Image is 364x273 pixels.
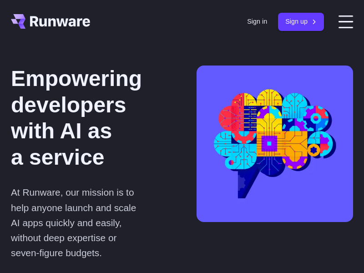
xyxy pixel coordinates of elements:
a: Sign in [247,16,267,27]
p: At Runware, our mission is to help anyone launch and scale AI apps quickly and easily, without de... [11,185,136,260]
h1: Empowering developers with AI as a service [11,66,167,170]
a: Sign up [278,13,324,30]
img: A colorful illustration of a brain made up of circuit boards [197,66,353,222]
a: Go to / [11,14,90,29]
